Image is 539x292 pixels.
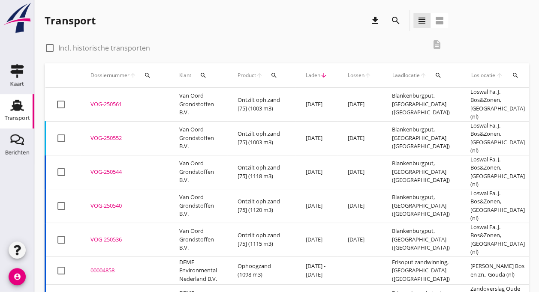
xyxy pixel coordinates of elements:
[364,72,371,79] i: arrow_upward
[227,223,295,256] td: Ontzilt oph.zand [75] (1115 m3)
[460,256,539,285] td: [PERSON_NAME] Bos en zn., Gouda (nl)
[169,256,227,285] td: DEME Environmental Nederland B.V.
[460,223,539,256] td: Loswal Fa. J. Bos&Zonen, [GEOGRAPHIC_DATA] (nl)
[5,115,30,121] div: Transport
[295,121,337,155] td: [DATE]
[420,72,427,79] i: arrow_upward
[200,72,207,79] i: search
[460,189,539,223] td: Loswal Fa. J. Bos&Zonen, [GEOGRAPHIC_DATA] (nl)
[129,72,136,79] i: arrow_upward
[169,155,227,189] td: Van Oord Grondstoffen B.V.
[348,72,364,79] span: Lossen
[337,223,382,256] td: [DATE]
[382,189,460,223] td: Blankenburgput, [GEOGRAPHIC_DATA] ([GEOGRAPHIC_DATA])
[238,72,256,79] span: Product
[90,202,159,210] div: VOG-250540
[45,14,96,27] div: Transport
[460,155,539,189] td: Loswal Fa. J. Bos&Zonen, [GEOGRAPHIC_DATA] (nl)
[337,155,382,189] td: [DATE]
[169,189,227,223] td: Van Oord Grondstoffen B.V.
[337,88,382,122] td: [DATE]
[382,155,460,189] td: Blankenburgput, [GEOGRAPHIC_DATA] ([GEOGRAPHIC_DATA])
[496,72,504,79] i: arrow_upward
[90,134,159,143] div: VOG-250552
[295,189,337,223] td: [DATE]
[460,88,539,122] td: Loswal Fa. J. Bos&Zonen, [GEOGRAPHIC_DATA] (nl)
[382,88,460,122] td: Blankenburgput, [GEOGRAPHIC_DATA] ([GEOGRAPHIC_DATA])
[306,72,320,79] span: Laden
[144,72,151,79] i: search
[90,72,129,79] span: Dossiernummer
[337,189,382,223] td: [DATE]
[435,72,442,79] i: search
[90,100,159,109] div: VOG-250561
[90,266,159,275] div: 00004858
[382,121,460,155] td: Blankenburgput, [GEOGRAPHIC_DATA] ([GEOGRAPHIC_DATA])
[417,15,427,26] i: view_headline
[320,72,327,79] i: arrow_downward
[370,15,380,26] i: download
[2,2,33,34] img: logo-small.a267ee39.svg
[90,168,159,176] div: VOG-250544
[9,268,26,285] i: account_circle
[227,121,295,155] td: Ontzilt oph.zand [75] (1003 m3)
[460,121,539,155] td: Loswal Fa. J. Bos&Zonen, [GEOGRAPHIC_DATA] (nl)
[179,65,217,86] div: Klant
[434,15,445,26] i: view_agenda
[10,81,24,86] div: Kaart
[470,72,496,79] span: Loslocatie
[90,235,159,244] div: VOG-250536
[227,155,295,189] td: Ontzilt oph.zand [75] (1118 m3)
[227,88,295,122] td: Ontzilt oph.zand [75] (1003 m3)
[392,72,420,79] span: Laadlocatie
[169,223,227,256] td: Van Oord Grondstoffen B.V.
[295,256,337,285] td: [DATE] - [DATE]
[5,149,30,155] div: Berichten
[337,121,382,155] td: [DATE]
[169,88,227,122] td: Van Oord Grondstoffen B.V.
[58,44,150,52] label: Incl. historische transporten
[391,15,401,26] i: search
[169,121,227,155] td: Van Oord Grondstoffen B.V.
[512,72,519,79] i: search
[227,256,295,285] td: Ophoogzand (1098 m3)
[295,88,337,122] td: [DATE]
[256,72,263,79] i: arrow_upward
[271,72,277,79] i: search
[382,256,460,285] td: Frisoput zandwinning, [GEOGRAPHIC_DATA] ([GEOGRAPHIC_DATA])
[382,223,460,256] td: Blankenburgput, [GEOGRAPHIC_DATA] ([GEOGRAPHIC_DATA])
[295,155,337,189] td: [DATE]
[295,223,337,256] td: [DATE]
[227,189,295,223] td: Ontzilt oph.zand [75] (1120 m3)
